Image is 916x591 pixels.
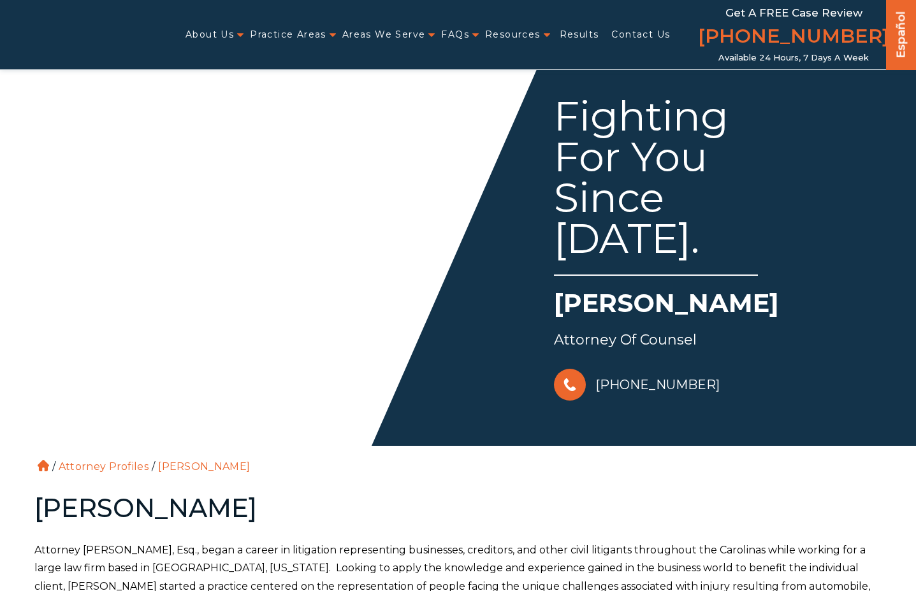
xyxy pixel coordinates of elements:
[25,64,407,446] img: Tyler Skitt
[554,96,758,276] div: Fighting For You Since [DATE].
[342,22,426,48] a: Areas We Serve
[441,22,469,48] a: FAQs
[34,494,882,522] h2: [PERSON_NAME]
[611,22,670,48] a: Contact Us
[554,327,884,353] div: Attorney of Counsel
[560,22,599,48] a: Results
[718,53,869,63] span: Available 24 Hours, 7 Days a Week
[8,23,158,46] img: Auger & Auger Accident and Injury Lawyers Logo
[155,460,253,473] li: [PERSON_NAME]
[725,6,862,19] span: Get a FREE Case Review
[185,22,234,48] a: About Us
[554,285,884,327] h1: [PERSON_NAME]
[485,22,541,48] a: Resources
[59,460,149,473] a: Attorney Profiles
[250,22,326,48] a: Practice Areas
[34,446,882,475] ol: / /
[38,460,49,471] a: Home
[698,22,889,53] a: [PHONE_NUMBER]
[554,366,720,404] a: [PHONE_NUMBER]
